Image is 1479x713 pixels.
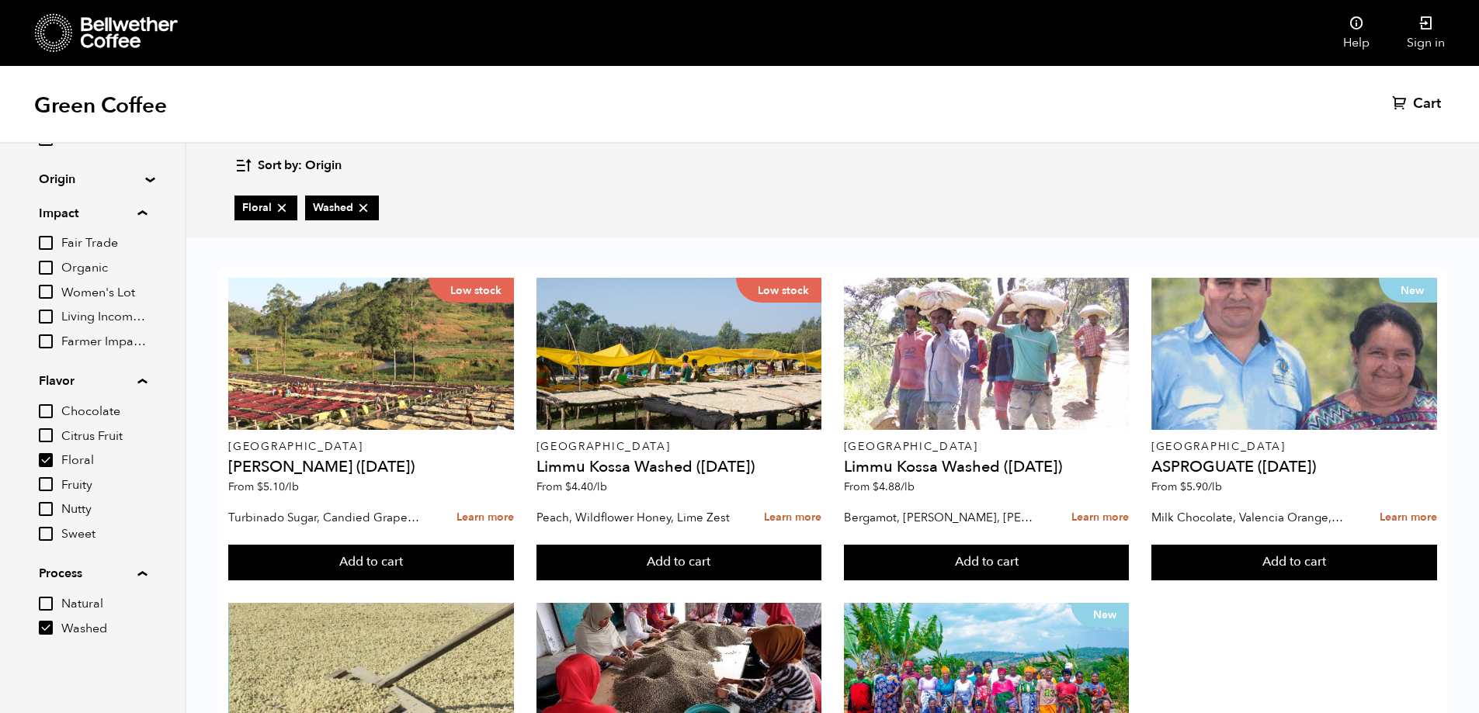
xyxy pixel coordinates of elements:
[1071,501,1129,535] a: Learn more
[39,170,146,189] summary: Origin
[844,545,1130,580] button: Add to cart
[61,285,147,302] span: Women's Lot
[901,479,915,494] span: /lb
[39,621,53,635] input: Washed
[1151,506,1345,529] p: Milk Chocolate, Valencia Orange, Agave
[1151,278,1437,430] a: New
[39,564,147,583] summary: Process
[844,479,915,494] span: From
[1180,479,1222,494] bdi: 5.90
[61,403,147,421] span: Chocolate
[61,309,147,326] span: Living Income Pricing
[39,453,53,467] input: Floral
[39,310,53,324] input: Living Income Pricing
[536,545,822,580] button: Add to cart
[228,459,514,475] h4: [PERSON_NAME] ([DATE])
[39,334,53,348] input: Farmer Impact Fund
[1180,479,1186,494] span: $
[61,334,147,351] span: Farmer Impact Fund
[736,278,821,303] p: Low stock
[565,479,607,494] bdi: 4.40
[39,204,147,223] summary: Impact
[61,260,147,277] span: Organic
[313,200,371,216] span: Washed
[429,278,514,303] p: Low stock
[39,477,53,491] input: Fruity
[536,506,731,529] p: Peach, Wildflower Honey, Lime Zest
[844,459,1130,475] h4: Limmu Kossa Washed ([DATE])
[1379,278,1437,303] p: New
[457,501,514,535] a: Learn more
[873,479,879,494] span: $
[1392,95,1445,113] a: Cart
[61,428,147,445] span: Citrus Fruit
[61,501,147,518] span: Nutty
[228,278,514,430] a: Low stock
[1413,95,1441,113] span: Cart
[39,597,53,611] input: Natural
[764,501,821,535] a: Learn more
[1208,479,1222,494] span: /lb
[258,157,342,175] span: Sort by: Origin
[39,236,53,250] input: Fair Trade
[873,479,915,494] bdi: 4.88
[39,261,53,275] input: Organic
[39,428,53,442] input: Citrus Fruit
[565,479,571,494] span: $
[61,235,147,252] span: Fair Trade
[234,147,342,184] button: Sort by: Origin
[257,479,299,494] bdi: 5.10
[536,278,822,430] a: Low stock
[61,526,147,543] span: Sweet
[61,452,147,469] span: Floral
[1380,501,1437,535] a: Learn more
[61,621,147,638] span: Washed
[844,441,1130,452] p: [GEOGRAPHIC_DATA]
[844,506,1038,529] p: Bergamot, [PERSON_NAME], [PERSON_NAME]
[1151,479,1222,494] span: From
[228,506,422,529] p: Turbinado Sugar, Candied Grapefruit, Spiced Plum
[593,479,607,494] span: /lb
[228,479,299,494] span: From
[61,596,147,613] span: Natural
[536,459,822,475] h4: Limmu Kossa Washed ([DATE])
[39,502,53,516] input: Nutty
[536,441,822,452] p: [GEOGRAPHIC_DATA]
[1151,545,1437,580] button: Add to cart
[228,441,514,452] p: [GEOGRAPHIC_DATA]
[61,477,147,494] span: Fruity
[1151,459,1437,475] h4: ASPROGUATE ([DATE])
[242,200,290,216] span: Floral
[39,372,147,390] summary: Flavor
[39,404,53,418] input: Chocolate
[285,479,299,494] span: /lb
[228,545,514,580] button: Add to cart
[39,285,53,299] input: Women's Lot
[34,92,167,119] h1: Green Coffee
[1151,441,1437,452] p: [GEOGRAPHIC_DATA]
[257,479,263,494] span: $
[39,527,53,541] input: Sweet
[536,479,607,494] span: From
[1071,603,1129,628] p: New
